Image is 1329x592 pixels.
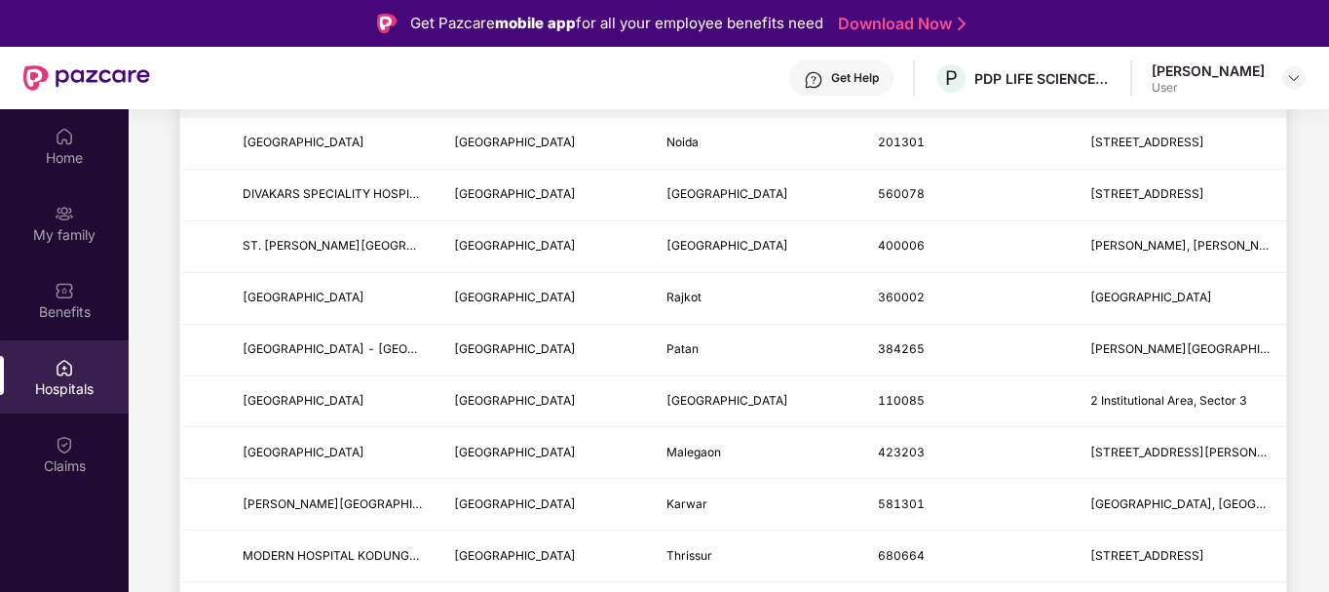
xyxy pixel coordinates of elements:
td: Karwar [651,479,862,531]
td: 313 PLOT NO 70/3 2 ND FLOOR SHREE SANKET EMPIRE, BEHIND DISTRICT COURT [1075,427,1286,479]
span: [GEOGRAPHIC_DATA] [454,393,576,408]
td: AGRAWAL HOSPITAL - PATAN [227,325,438,376]
td: Block X-1, Vyapar Marg, L-94, Sector 12 [1075,118,1286,170]
span: MODERN HOSPITAL KODUNGALLUR LTD [243,548,473,563]
span: [STREET_ADDRESS][PERSON_NAME] [1090,445,1301,459]
span: [GEOGRAPHIC_DATA] [454,135,576,149]
td: Gujarat [438,325,650,376]
span: [GEOGRAPHIC_DATA] [454,445,576,459]
td: Kerala [438,531,650,582]
img: New Pazcare Logo [23,65,150,91]
span: [GEOGRAPHIC_DATA] [243,290,364,304]
span: Malegaon [666,445,721,459]
td: JAIPUR GOLDEN HOSPITAL [227,376,438,428]
td: Patan [651,325,862,376]
span: Patan [666,341,699,356]
td: Uttar Pradesh [438,118,650,170]
td: KHUSHEE EYE HOSPITAL LASER CENTER [227,273,438,325]
span: [GEOGRAPHIC_DATA] [454,290,576,304]
td: Kilachand Center, Station Road [1075,325,1286,376]
td: DIVAKARS SPECIALITY HOSPITAL [227,170,438,221]
span: 110085 [878,393,925,408]
img: Logo [377,14,397,33]
td: Maharashtra [438,427,650,479]
span: [GEOGRAPHIC_DATA] [666,393,788,408]
span: 560078 [878,186,925,201]
span: [GEOGRAPHIC_DATA] [666,186,788,201]
td: Mumbai [651,221,862,273]
span: [GEOGRAPHIC_DATA] [454,548,576,563]
td: Gujarat [438,273,650,325]
span: 400006 [878,238,925,253]
span: [GEOGRAPHIC_DATA] [454,341,576,356]
td: METRO HOSPITAL AND HEART INSTITUTE [227,118,438,170]
span: [STREET_ADDRESS] [1090,135,1204,149]
strong: mobile app [495,14,576,32]
td: DR SHETTYS EYE HOSPITAL [227,479,438,531]
span: [GEOGRAPHIC_DATA] [1090,290,1212,304]
span: [STREET_ADDRESS] [1090,548,1204,563]
span: [GEOGRAPHIC_DATA] - [GEOGRAPHIC_DATA] [243,341,500,356]
td: Delhi [438,376,650,428]
img: svg+xml;base64,PHN2ZyBpZD0iRHJvcGRvd24tMzJ4MzIiIHhtbG5zPSJodHRwOi8vd3d3LnczLm9yZy8yMDAwL3N2ZyIgd2... [1286,70,1302,86]
span: [GEOGRAPHIC_DATA] [243,445,364,459]
img: Stroke [958,14,966,34]
td: 2 Institutional Area, Sector 3 [1075,376,1286,428]
img: svg+xml;base64,PHN2ZyBpZD0iSG9zcGl0YWxzIiB4bWxucz0iaHR0cDovL3d3dy53My5vcmcvMjAwMC9zdmciIHdpZHRoPS... [55,358,74,377]
img: svg+xml;base64,PHN2ZyBpZD0iQmVuZWZpdHMiIHhtbG5zPSJodHRwOi8vd3d3LnczLm9yZy8yMDAwL3N2ZyIgd2lkdGg9Ij... [55,281,74,300]
span: Karwar [666,496,707,511]
span: 581301 [878,496,925,511]
td: Maharashtra [438,221,650,273]
td: Rajkot [651,273,862,325]
td: Thrissur [651,531,862,582]
span: [PERSON_NAME], [PERSON_NAME] [1090,238,1289,253]
img: svg+xml;base64,PHN2ZyBpZD0iQ2xhaW0iIHhtbG5zPSJodHRwOi8vd3d3LnczLm9yZy8yMDAwL3N2ZyIgd2lkdGg9IjIwIi... [55,435,74,454]
div: User [1152,80,1265,96]
span: Rajkot [666,290,702,304]
td: INDU MEMORIAL HOSPITAL [227,427,438,479]
img: svg+xml;base64,PHN2ZyB3aWR0aD0iMjAiIGhlaWdodD0iMjAiIHZpZXdCb3g9IjAgMCAyMCAyMCIgZmlsbD0ibm9uZSIgeG... [55,204,74,223]
td: Bangalore [651,170,862,221]
td: No 220, 9th Cross Road, 2nd Phase, J P Nagar [1075,170,1286,221]
span: DIVAKARS SPECIALITY HOSPITAL [243,186,431,201]
img: svg+xml;base64,PHN2ZyBpZD0iSGVscC0zMngzMiIgeG1sbnM9Imh0dHA6Ly93d3cudzMub3JnLzIwMDAvc3ZnIiB3aWR0aD... [804,70,823,90]
span: Thrissur [666,548,712,563]
span: P [945,66,958,90]
img: svg+xml;base64,PHN2ZyBpZD0iSG9tZSIgeG1sbnM9Imh0dHA6Ly93d3cudzMub3JnLzIwMDAvc3ZnIiB3aWR0aD0iMjAiIG... [55,127,74,146]
td: J Mehta, Malbar Hill [1075,221,1286,273]
span: 360002 [878,290,925,304]
td: Malegaon [651,427,862,479]
span: 201301 [878,135,925,149]
td: MODERN HOSPITAL KODUNGALLUR LTD [227,531,438,582]
td: Karnataka [438,170,650,221]
div: [PERSON_NAME] [1152,61,1265,80]
span: [GEOGRAPHIC_DATA] [243,135,364,149]
td: ST. ELIZABETH S HOSPITAL [227,221,438,273]
td: Karnataka [438,479,650,531]
a: Download Now [838,14,960,34]
span: 384265 [878,341,925,356]
span: 2 Institutional Area, Sector 3 [1090,393,1247,408]
span: [STREET_ADDRESS] [1090,186,1204,201]
td: New Delhi [651,376,862,428]
span: 680664 [878,548,925,563]
div: PDP LIFE SCIENCE LOGISTICS INDIA PRIVATE LIMITED [974,69,1111,88]
span: ST. [PERSON_NAME][GEOGRAPHIC_DATA] [243,238,482,253]
span: 423203 [878,445,925,459]
span: [GEOGRAPHIC_DATA] [666,238,788,253]
td: P B No 22, Kothaparambu, Guruvayur Road [1075,531,1286,582]
div: Get Pazcare for all your employee benefits need [410,12,823,35]
td: Noida [651,118,862,170]
span: [PERSON_NAME][GEOGRAPHIC_DATA] [243,496,461,511]
span: [GEOGRAPHIC_DATA] [454,238,576,253]
td: 2nd Floor Shri Ram Complex, Kothariya Road [1075,273,1286,325]
span: Noida [666,135,699,149]
div: Get Help [831,70,879,86]
span: [GEOGRAPHIC_DATA] [454,496,576,511]
span: [GEOGRAPHIC_DATA] [243,393,364,408]
span: [GEOGRAPHIC_DATA] [454,186,576,201]
td: Green Street, Karawar [1075,479,1286,531]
